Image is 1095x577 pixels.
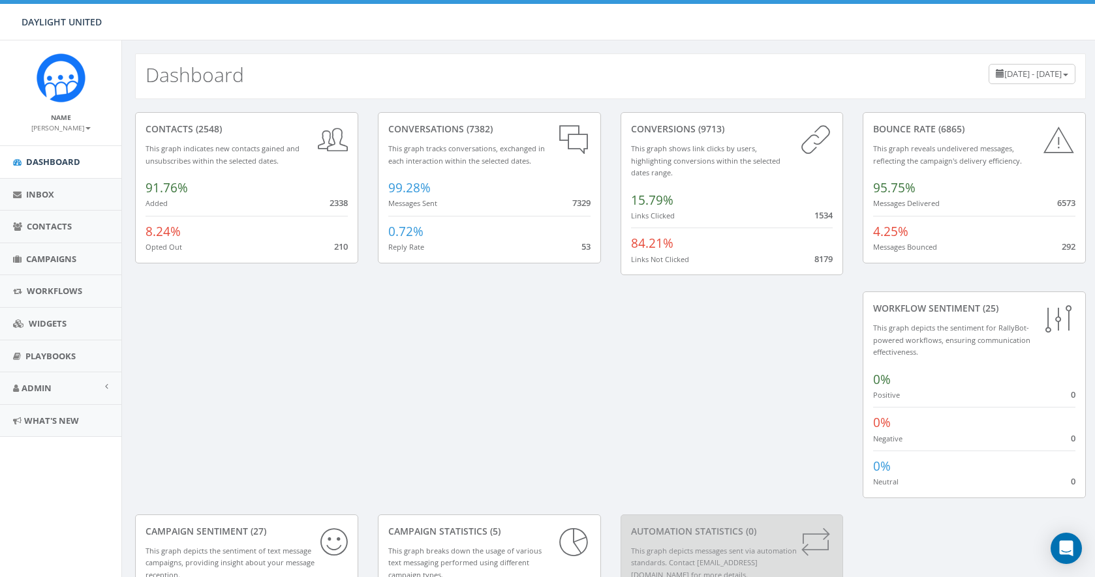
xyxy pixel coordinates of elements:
[873,123,1075,136] div: Bounce Rate
[51,113,71,122] small: Name
[631,254,689,264] small: Links Not Clicked
[146,242,182,252] small: Opted Out
[936,123,964,135] span: (6865)
[487,525,501,537] span: (5)
[631,525,833,538] div: Automation Statistics
[31,121,91,133] a: [PERSON_NAME]
[631,235,673,252] span: 84.21%
[1071,432,1075,444] span: 0
[1057,197,1075,209] span: 6573
[31,123,91,132] small: [PERSON_NAME]
[873,458,891,475] span: 0%
[26,253,76,265] span: Campaigns
[814,253,833,265] span: 8179
[631,143,780,177] small: This graph shows link clicks by users, highlighting conversions within the selected dates range.
[464,123,493,135] span: (7382)
[146,143,300,166] small: This graph indicates new contacts gained and unsubscribes within the selected dates.
[873,390,900,400] small: Positive
[29,318,67,329] span: Widgets
[873,477,899,486] small: Neutral
[37,53,85,102] img: Rally_Corp_Icon.png
[572,197,591,209] span: 7329
[631,192,673,209] span: 15.79%
[146,223,181,240] span: 8.24%
[146,64,244,85] h2: Dashboard
[873,223,908,240] span: 4.25%
[631,123,833,136] div: conversions
[873,414,891,431] span: 0%
[873,143,1022,166] small: This graph reveals undelivered messages, reflecting the campaign's delivery efficiency.
[146,179,188,196] span: 91.76%
[334,241,348,252] span: 210
[696,123,724,135] span: (9713)
[26,188,54,200] span: Inbox
[22,382,52,394] span: Admin
[1051,533,1082,564] div: Open Intercom Messenger
[146,525,348,538] div: Campaign Sentiment
[146,198,168,208] small: Added
[873,323,1030,357] small: This graph depicts the sentiment for RallyBot-powered workflows, ensuring communication effective...
[873,302,1075,315] div: Workflow Sentiment
[388,223,424,240] span: 0.72%
[26,156,80,168] span: Dashboard
[388,198,437,208] small: Messages Sent
[330,197,348,209] span: 2338
[814,209,833,221] span: 1534
[1062,241,1075,252] span: 292
[24,415,79,426] span: What's New
[873,242,937,252] small: Messages Bounced
[388,123,591,136] div: conversations
[631,211,675,220] small: Links Clicked
[1071,389,1075,400] span: 0
[146,123,348,136] div: contacts
[980,302,998,314] span: (25)
[581,241,591,252] span: 53
[25,350,76,362] span: Playbooks
[22,16,102,28] span: DAYLIGHT UNITED
[27,285,82,297] span: Workflows
[248,525,266,537] span: (27)
[1071,475,1075,487] span: 0
[873,198,940,208] small: Messages Delivered
[1004,68,1062,80] span: [DATE] - [DATE]
[873,371,891,388] span: 0%
[388,242,424,252] small: Reply Rate
[388,179,431,196] span: 99.28%
[873,179,916,196] span: 95.75%
[27,220,72,232] span: Contacts
[873,434,902,443] small: Negative
[193,123,222,135] span: (2548)
[388,525,591,538] div: Campaign Statistics
[388,143,545,166] small: This graph tracks conversations, exchanged in each interaction within the selected dates.
[743,525,756,537] span: (0)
